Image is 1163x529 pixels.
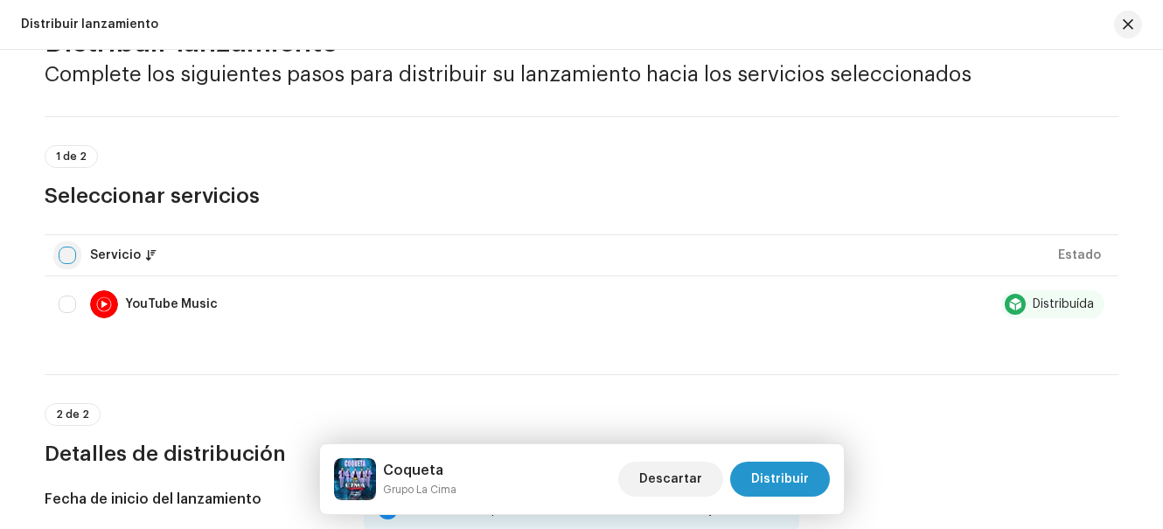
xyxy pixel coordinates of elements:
[730,462,830,497] button: Distribuir
[751,462,809,497] span: Distribuir
[21,17,158,31] div: Distribuir lanzamiento
[45,182,1118,210] h3: Seleccionar servicios
[383,481,456,498] small: Coqueta
[618,462,723,497] button: Descartar
[125,298,218,310] div: YouTube Music
[45,489,336,510] h5: Fecha de inicio del lanzamiento
[45,440,1118,468] h3: Detalles de distribución
[1033,298,1094,310] div: Distribuída
[334,458,376,500] img: f780b2ca-177c-4032-99cb-2ff58c108490
[56,409,89,420] span: 2 de 2
[45,60,1118,88] h3: Complete los siguientes pasos para distribuir su lanzamiento hacia los servicios seleccionados
[56,151,87,162] span: 1 de 2
[639,462,702,497] span: Descartar
[383,460,456,481] h5: Coqueta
